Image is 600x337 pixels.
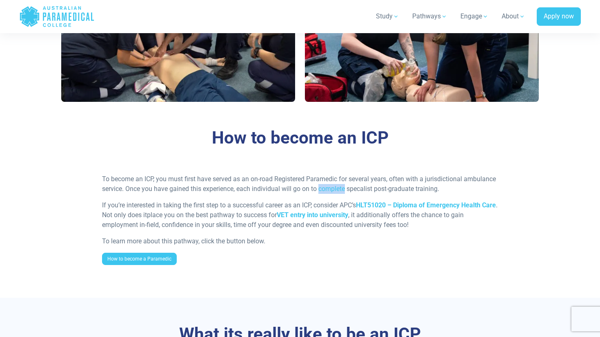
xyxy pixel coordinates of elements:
[356,201,496,209] a: HLT51020 – Diploma of Emergency Health Care
[19,3,95,30] a: Australian Paramedical College
[371,5,404,28] a: Study
[537,7,581,26] a: Apply now
[497,5,530,28] a: About
[102,236,498,246] p: To learn more about this pathway, click the button below.
[102,253,177,265] a: How to become a Paramedic
[277,211,348,219] a: VET entry into university
[102,174,498,194] p: To become an ICP, you must first have served as an on-road Registered Paramedic for several years...
[147,211,277,219] span: place you on the best pathway to success for
[61,128,539,148] h3: How to become an ICP
[102,200,498,230] p: If you’re interested in taking the first step to a successful career as an ICP, consider APC’s . ...
[456,5,493,28] a: Engage
[407,5,452,28] a: Pathways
